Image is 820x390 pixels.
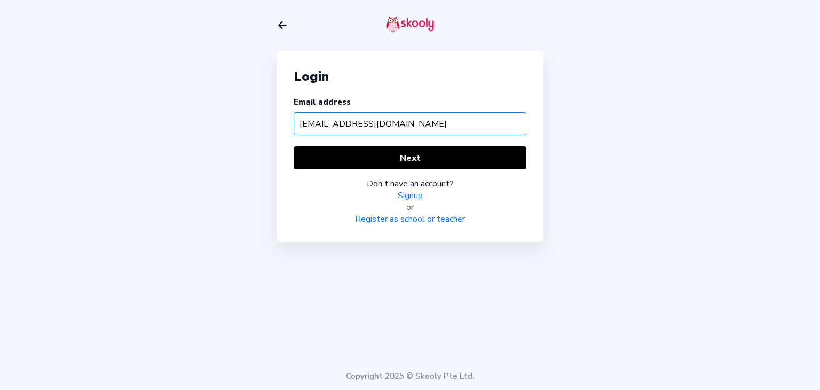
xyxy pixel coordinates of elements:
[398,190,423,201] a: Signup
[355,213,465,225] a: Register as school or teacher
[294,68,526,85] div: Login
[277,19,288,31] button: arrow back outline
[386,15,434,33] img: skooly-logo.png
[294,112,526,135] input: Your email address
[294,146,526,169] button: Next
[294,97,351,107] label: Email address
[294,201,526,213] div: or
[294,178,526,190] div: Don't have an account?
